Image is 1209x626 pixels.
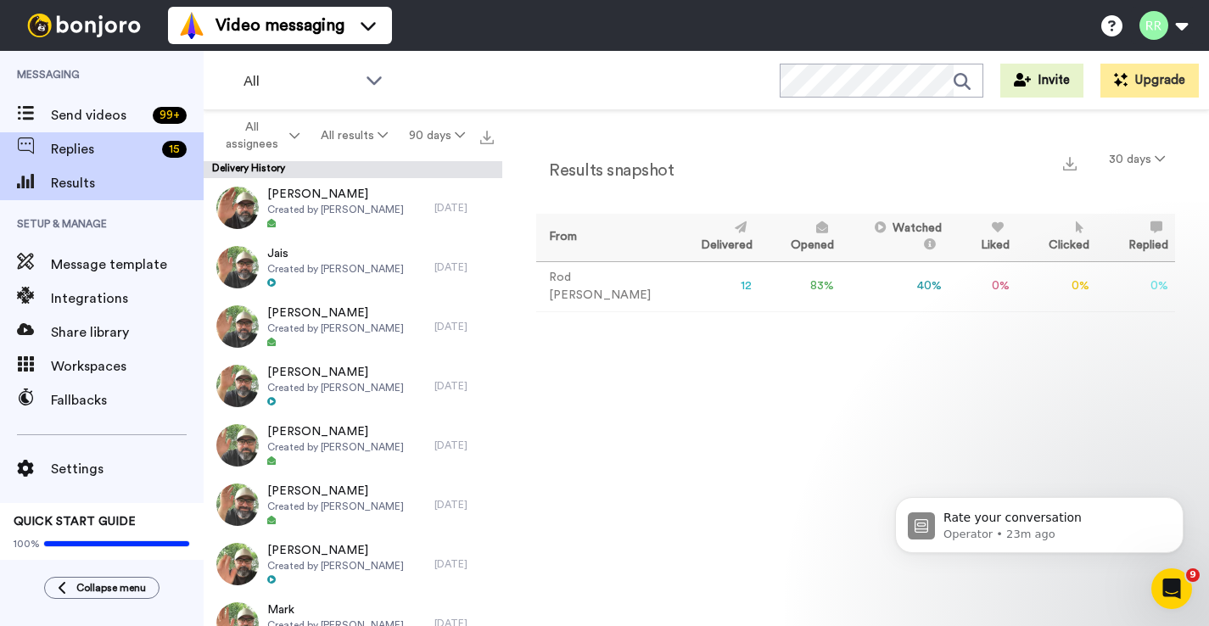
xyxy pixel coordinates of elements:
[434,379,494,393] div: [DATE]
[267,440,404,454] span: Created by [PERSON_NAME]
[51,254,204,275] span: Message template
[1016,214,1096,261] th: Clicked
[217,119,286,153] span: All assignees
[204,178,502,238] a: [PERSON_NAME]Created by [PERSON_NAME][DATE]
[14,537,40,551] span: 100%
[669,261,759,311] td: 12
[204,416,502,475] a: [PERSON_NAME]Created by [PERSON_NAME][DATE]
[434,260,494,274] div: [DATE]
[669,214,759,261] th: Delivered
[243,71,357,92] span: All
[267,542,404,559] span: [PERSON_NAME]
[267,483,404,500] span: [PERSON_NAME]
[536,261,669,311] td: Rod [PERSON_NAME]
[1186,568,1200,582] span: 9
[475,123,499,148] button: Export all results that match these filters now.
[216,543,259,585] img: 53c46725-358a-4b32-ba79-786770680f90-thumb.jpg
[434,439,494,452] div: [DATE]
[51,322,204,343] span: Share library
[480,131,494,144] img: export.svg
[267,262,404,276] span: Created by [PERSON_NAME]
[215,14,344,37] span: Video messaging
[434,557,494,571] div: [DATE]
[841,261,949,311] td: 40 %
[311,120,399,151] button: All results
[1100,64,1199,98] button: Upgrade
[216,187,259,229] img: 34683e4d-0310-4639-bfba-6231795662bc-thumb.jpg
[204,475,502,534] a: [PERSON_NAME]Created by [PERSON_NAME][DATE]
[267,203,404,216] span: Created by [PERSON_NAME]
[204,238,502,297] a: JaisCreated by [PERSON_NAME][DATE]
[398,120,475,151] button: 90 days
[1096,261,1175,311] td: 0 %
[1099,144,1175,175] button: 30 days
[949,214,1016,261] th: Liked
[536,214,669,261] th: From
[204,356,502,416] a: [PERSON_NAME]Created by [PERSON_NAME][DATE]
[51,139,155,159] span: Replies
[204,297,502,356] a: [PERSON_NAME]Created by [PERSON_NAME][DATE]
[162,141,187,158] div: 15
[267,423,404,440] span: [PERSON_NAME]
[434,498,494,511] div: [DATE]
[20,14,148,37] img: bj-logo-header-white.svg
[1096,214,1175,261] th: Replied
[216,246,259,288] img: 88ce7874-b7b4-4013-a444-e823371d947e-thumb.jpg
[1000,64,1083,98] button: Invite
[51,173,204,193] span: Results
[434,201,494,215] div: [DATE]
[204,161,502,178] div: Delivery History
[216,305,259,348] img: ee30e25c-16ed-4e36-bfd0-2f50db99f349-thumb.jpg
[841,214,949,261] th: Watched
[267,186,404,203] span: [PERSON_NAME]
[1016,261,1096,311] td: 0 %
[536,161,674,180] h2: Results snapshot
[216,365,259,407] img: 5dbb33c3-6c0f-47d2-88f4-953ffe062a03-thumb.jpg
[207,112,311,159] button: All assignees
[759,261,842,311] td: 83 %
[76,581,146,595] span: Collapse menu
[51,356,204,377] span: Workspaces
[870,461,1209,580] iframe: Intercom notifications message
[216,483,259,526] img: e818f178-c1ac-45bd-93e6-30a6d66f104c-thumb.jpg
[44,577,160,599] button: Collapse menu
[267,500,404,513] span: Created by [PERSON_NAME]
[1058,150,1082,175] button: Export a summary of each team member’s results that match this filter now.
[267,381,404,394] span: Created by [PERSON_NAME]
[267,364,404,381] span: [PERSON_NAME]
[51,390,204,411] span: Fallbacks
[267,245,404,262] span: Jais
[759,214,842,261] th: Opened
[267,601,404,618] span: Mark
[1063,157,1077,170] img: export.svg
[51,288,204,309] span: Integrations
[204,534,502,594] a: [PERSON_NAME]Created by [PERSON_NAME][DATE]
[267,321,404,335] span: Created by [PERSON_NAME]
[267,305,404,321] span: [PERSON_NAME]
[153,107,187,124] div: 99 +
[434,320,494,333] div: [DATE]
[14,516,136,528] span: QUICK START GUIDE
[216,424,259,467] img: 469ce56b-4f8e-41bb-ba23-cc4949dadb63-thumb.jpg
[1151,568,1192,609] iframe: Intercom live chat
[267,559,404,573] span: Created by [PERSON_NAME]
[949,261,1016,311] td: 0 %
[178,12,205,39] img: vm-color.svg
[51,105,146,126] span: Send videos
[51,459,204,479] span: Settings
